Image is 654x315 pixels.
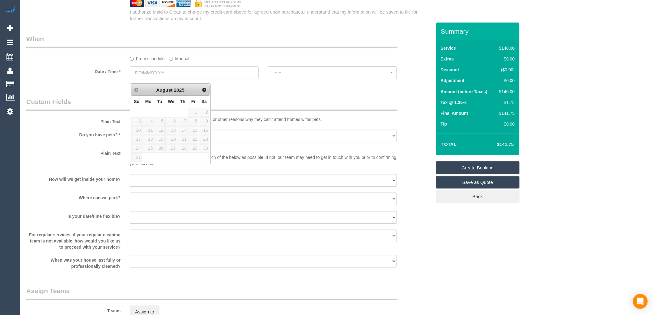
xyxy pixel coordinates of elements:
[178,135,188,143] span: 21
[131,117,142,126] span: 3
[4,6,16,15] img: Automaid Logo
[497,77,515,84] div: $0.00
[130,57,134,61] input: From schedule
[130,66,259,79] input: DD/MM/YYYY
[22,193,125,201] label: Where can we park?
[131,153,142,162] span: 31
[199,117,209,126] span: 9
[202,99,207,104] span: Saturday
[155,117,164,126] span: 5
[189,117,198,126] span: 8
[134,99,139,104] span: Sunday
[441,110,468,116] label: Final Amount
[441,121,447,127] label: Tip
[142,144,154,153] span: 25
[130,116,397,122] p: Some of our cleaning teams have allergies or other reasons why they can't attend homes withs pets.
[497,45,515,51] div: $140.00
[142,117,154,126] span: 4
[178,117,188,126] span: 7
[633,294,648,309] div: Open Intercom Messenger
[165,144,177,153] span: 27
[157,99,162,104] span: Tuesday
[22,116,125,125] label: Plain Text
[436,161,520,174] a: Create Booking
[189,108,198,116] span: 1
[441,45,456,51] label: Service
[22,66,125,75] label: Date / Time *
[436,176,520,189] a: Save as Quote
[274,70,390,75] span: --:--
[497,56,515,62] div: $0.00
[131,126,142,135] span: 10
[441,56,454,62] label: Extras
[155,126,164,135] span: 12
[441,67,459,73] label: Discount
[199,126,209,135] span: 16
[180,99,185,104] span: Thursday
[191,99,196,104] span: Friday
[22,130,125,138] label: Do you have pets? *
[202,87,207,92] span: Next
[189,144,198,153] span: 29
[22,174,125,182] label: How will we get inside your home?
[178,126,188,135] span: 14
[22,255,125,269] label: When was your house last fully or professionally cleaned?
[134,87,139,92] span: Prev
[130,53,165,62] label: From schedule
[130,148,397,167] p: If you have time, please let us know as much of the below as possible. If not, our team may need ...
[22,230,125,250] label: For regular services, if your regular cleaning team is not available, how would you like us to pr...
[132,85,141,94] a: Prev
[441,89,487,95] label: Amount (before Taxes)
[165,117,177,126] span: 6
[169,57,173,61] input: Manual
[155,144,164,153] span: 26
[131,135,142,143] span: 17
[131,144,142,153] span: 24
[497,121,515,127] div: $0.00
[436,190,520,203] a: Back
[268,66,397,79] button: --:--
[441,28,516,35] h3: Summary
[442,142,457,147] strong: Total
[22,148,125,156] label: Plain Text
[169,53,189,62] label: Manual
[145,99,151,104] span: Monday
[199,144,209,153] span: 30
[168,99,175,104] span: Wednesday
[497,89,515,95] div: $140.00
[441,77,465,84] label: Adjustment
[165,126,177,135] span: 13
[22,305,125,314] label: Teams
[199,135,209,143] span: 23
[200,85,209,94] a: Next
[156,87,172,93] span: August
[178,144,188,153] span: 28
[142,126,154,135] span: 11
[142,135,154,143] span: 18
[174,87,185,93] span: 2025
[497,99,515,106] div: $1.75
[26,286,397,300] legend: Assign Teams
[26,97,397,111] legend: Custom Fields
[199,108,209,116] span: 2
[22,211,125,219] label: Is your date/time flexible?
[478,142,514,147] h4: $141.75
[165,135,177,143] span: 20
[26,34,397,48] legend: When
[125,9,436,22] div: I authorize Maid to Clean to charge my credit card above for agreed upon purchases.
[155,135,164,143] span: 19
[497,110,515,116] div: $141.75
[497,67,515,73] div: ($0.00)
[441,99,467,106] label: Tax @ 1.25%
[189,135,198,143] span: 22
[189,126,198,135] span: 15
